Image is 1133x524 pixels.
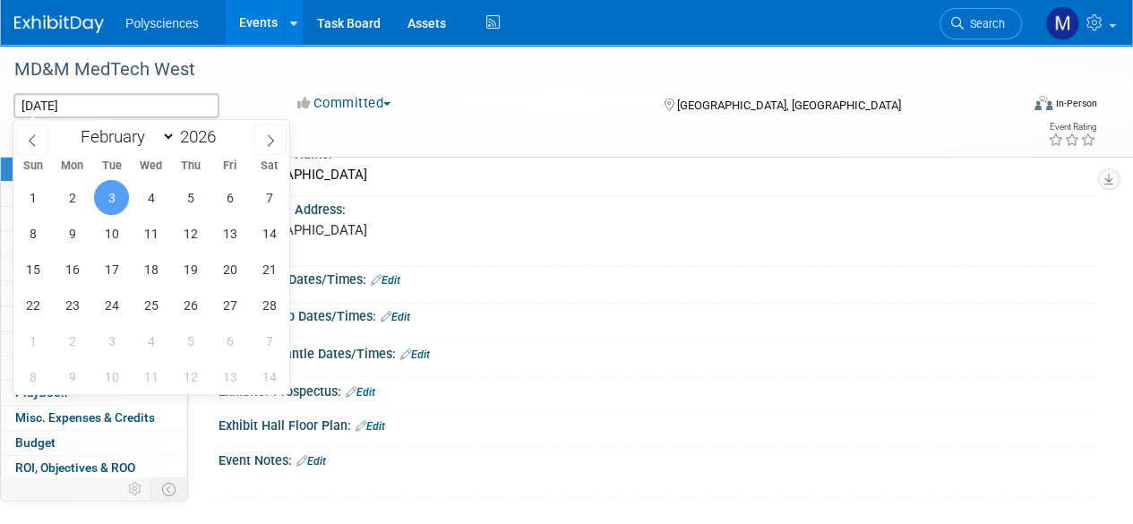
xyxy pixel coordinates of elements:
span: Sun [13,160,53,172]
a: Shipments [1,306,187,331]
a: Edit [381,311,410,323]
span: February 3, 2026 [94,180,129,215]
span: February 2, 2026 [55,180,90,215]
div: Event Format [939,93,1097,120]
td: Personalize Event Tab Strip [120,477,151,501]
span: February 14, 2026 [252,216,287,251]
span: [GEOGRAPHIC_DATA], [GEOGRAPHIC_DATA] [676,99,900,112]
div: Booth Set-up Dates/Times: [219,303,1097,326]
a: Edit [400,348,430,361]
span: March 4, 2026 [133,323,168,358]
a: Edit [346,386,375,399]
span: February 25, 2026 [133,288,168,322]
span: March 6, 2026 [212,323,247,358]
a: Edit [356,420,385,433]
a: Giveaways [1,281,187,305]
span: March 7, 2026 [252,323,287,358]
a: Booth [1,182,187,206]
div: [GEOGRAPHIC_DATA] [232,161,1084,189]
img: ExhibitDay [14,15,104,33]
span: March 3, 2026 [94,323,129,358]
span: February 13, 2026 [212,216,247,251]
span: ROI, Objectives & ROO [15,460,135,475]
a: Misc. Expenses & Credits [1,406,187,430]
a: Travel Reservations [1,231,187,255]
span: Tue [92,160,132,172]
span: March 1, 2026 [15,323,50,358]
span: February 9, 2026 [55,216,90,251]
a: Staff [1,207,187,231]
span: February 12, 2026 [173,216,208,251]
select: Month [73,125,176,148]
span: Sat [250,160,289,172]
span: February 7, 2026 [252,180,287,215]
a: ROI, Objectives & ROO [1,456,187,480]
button: Committed [291,94,398,113]
a: Search [940,8,1022,39]
a: Edit [296,455,326,468]
span: Fri [210,160,250,172]
div: Event Rating [1048,123,1096,132]
span: February 16, 2026 [55,252,90,287]
input: Event Start Date - End Date [13,93,219,118]
span: March 11, 2026 [133,359,168,394]
span: February 17, 2026 [94,252,129,287]
span: Wed [132,160,171,172]
div: Event Notes: [219,447,1097,470]
span: March 2, 2026 [55,323,90,358]
span: Misc. Expenses & Credits [15,410,155,425]
a: Sponsorships [1,331,187,356]
span: Thu [171,160,210,172]
span: February 11, 2026 [133,216,168,251]
div: Exhibit Hall Dates/Times: [219,266,1097,289]
span: March 12, 2026 [173,359,208,394]
span: February 4, 2026 [133,180,168,215]
span: February 19, 2026 [173,252,208,287]
span: February 8, 2026 [15,216,50,251]
a: Edit [371,274,400,287]
span: February 23, 2026 [55,288,90,322]
span: February 1, 2026 [15,180,50,215]
div: In-Person [1055,97,1097,110]
img: Format-Inperson.png [1034,96,1052,110]
span: March 9, 2026 [55,359,90,394]
span: March 5, 2026 [173,323,208,358]
img: Marketing Polysciences [1045,6,1079,40]
input: Year [176,126,229,147]
span: February 5, 2026 [173,180,208,215]
span: February 15, 2026 [15,252,50,287]
span: February 22, 2026 [15,288,50,322]
span: February 6, 2026 [212,180,247,215]
span: Mon [53,160,92,172]
span: February 21, 2026 [252,252,287,287]
a: Playbook [1,381,187,405]
span: February 26, 2026 [173,288,208,322]
div: MD&M MedTech West [8,54,1005,86]
a: Event Information [1,157,187,181]
span: Polysciences [125,16,199,30]
a: Asset Reservations [1,256,187,280]
span: February 24, 2026 [94,288,129,322]
span: March 10, 2026 [94,359,129,394]
pre: [GEOGRAPHIC_DATA] [238,222,565,238]
span: February 20, 2026 [212,252,247,287]
div: Event Venue Address: [219,196,1097,219]
span: March 8, 2026 [15,359,50,394]
div: Exhibitor Prospectus: [219,378,1097,401]
div: Exhibit Hall Floor Plan: [219,412,1097,435]
span: March 14, 2026 [252,359,287,394]
td: Toggle Event Tabs [151,477,188,501]
a: Tasks [1,356,187,381]
span: Budget [15,435,56,450]
span: February 18, 2026 [133,252,168,287]
div: Booth Dismantle Dates/Times: [219,340,1097,364]
span: Search [964,17,1005,30]
span: February 28, 2026 [252,288,287,322]
a: Budget [1,431,187,455]
span: February 10, 2026 [94,216,129,251]
span: March 13, 2026 [212,359,247,394]
span: February 27, 2026 [212,288,247,322]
